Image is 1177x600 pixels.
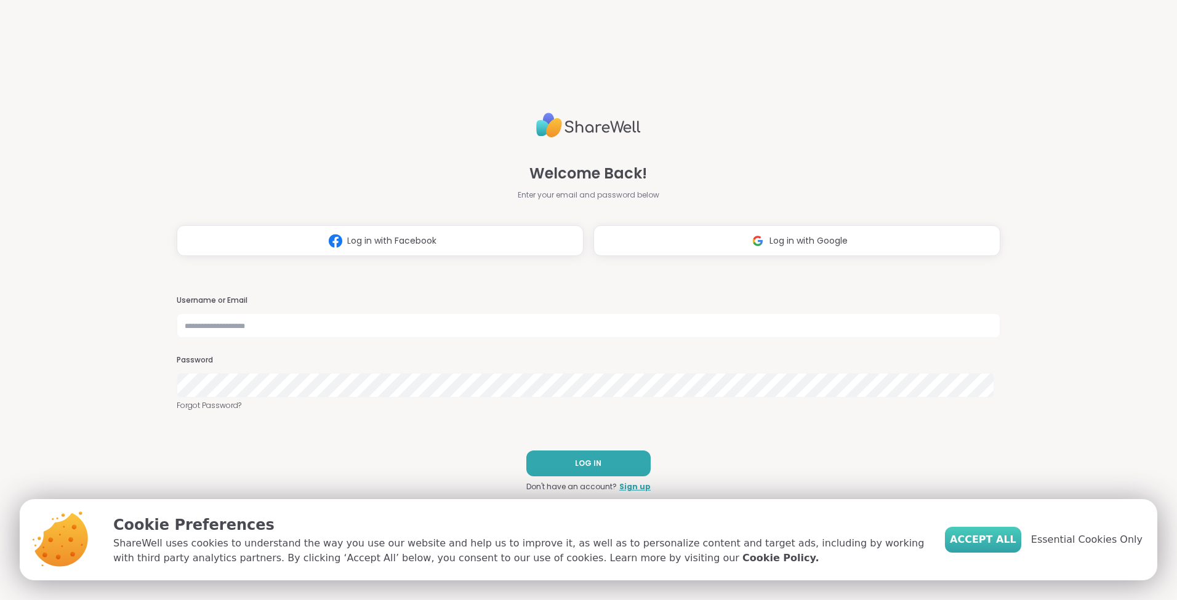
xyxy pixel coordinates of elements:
span: Essential Cookies Only [1031,532,1143,547]
p: Cookie Preferences [113,514,925,536]
span: Accept All [950,532,1016,547]
button: Accept All [945,527,1021,553]
a: Cookie Policy. [742,551,819,566]
p: ShareWell uses cookies to understand the way you use our website and help us to improve it, as we... [113,536,925,566]
span: LOG IN [575,458,601,469]
h3: Username or Email [177,295,1000,306]
button: Log in with Facebook [177,225,584,256]
span: Log in with Facebook [347,234,436,247]
a: Sign up [619,481,651,492]
img: ShareWell Logomark [324,230,347,252]
button: LOG IN [526,450,651,476]
span: Log in with Google [769,234,848,247]
img: ShareWell Logo [536,108,641,143]
span: Enter your email and password below [518,190,659,201]
h3: Password [177,355,1000,366]
img: ShareWell Logomark [746,230,769,252]
button: Log in with Google [593,225,1000,256]
a: Forgot Password? [177,400,1000,411]
span: Don't have an account? [526,481,617,492]
span: Welcome Back! [529,162,647,185]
